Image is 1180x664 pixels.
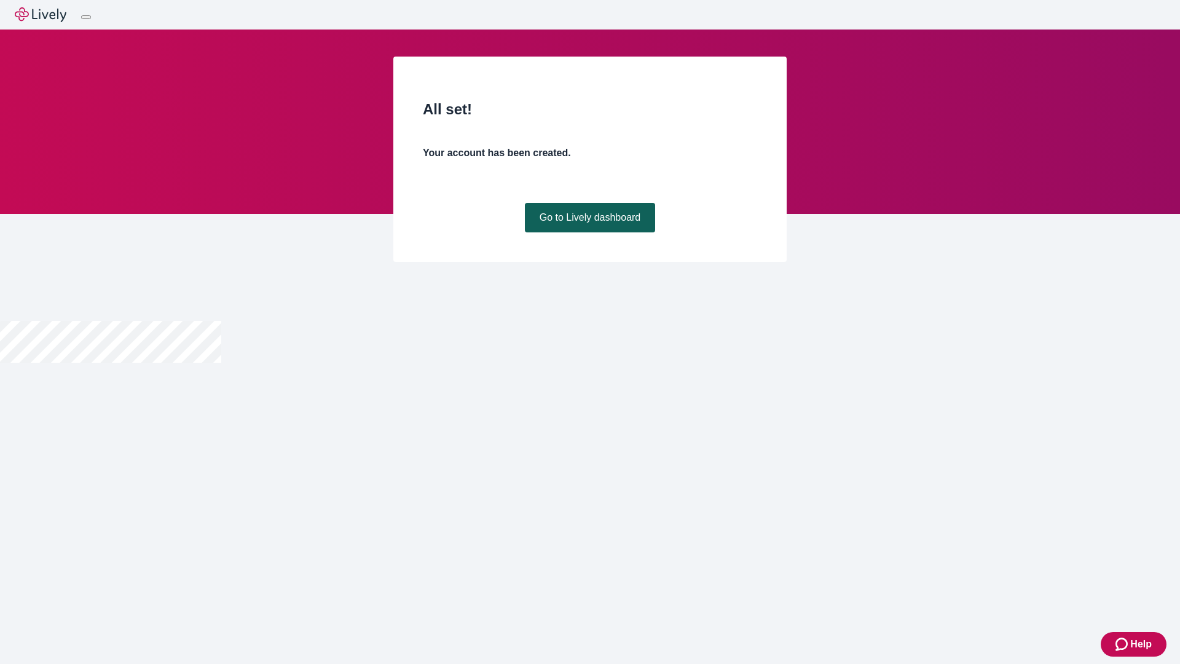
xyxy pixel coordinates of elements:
h2: All set! [423,98,757,121]
button: Log out [81,15,91,19]
span: Help [1130,637,1152,652]
svg: Zendesk support icon [1115,637,1130,652]
a: Go to Lively dashboard [525,203,656,232]
button: Zendesk support iconHelp [1101,632,1166,657]
img: Lively [15,7,66,22]
h4: Your account has been created. [423,146,757,160]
